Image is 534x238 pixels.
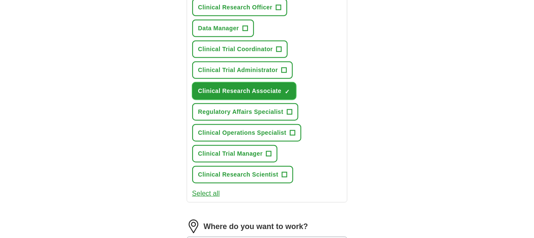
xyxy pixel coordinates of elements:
[198,170,278,179] span: Clinical Research Scientist
[285,88,290,95] span: ✓
[198,24,239,33] span: Data Manager
[192,103,298,121] button: Regulatory Affairs Specialist
[204,221,308,232] label: Where do you want to work?
[192,82,297,100] button: Clinical Research Associate✓
[192,189,220,199] button: Select all
[192,145,278,163] button: Clinical Trial Manager
[192,41,288,58] button: Clinical Trial Coordinator
[192,20,254,37] button: Data Manager
[187,220,200,233] img: location.png
[198,107,283,116] span: Regulatory Affairs Specialist
[198,3,273,12] span: Clinical Research Officer
[192,61,293,79] button: Clinical Trial Administrator
[198,45,273,54] span: Clinical Trial Coordinator
[192,124,301,142] button: Clinical Operations Specialist
[192,166,293,183] button: Clinical Research Scientist
[198,87,282,96] span: Clinical Research Associate
[198,149,263,158] span: Clinical Trial Manager
[198,66,278,75] span: Clinical Trial Administrator
[198,128,286,137] span: Clinical Operations Specialist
